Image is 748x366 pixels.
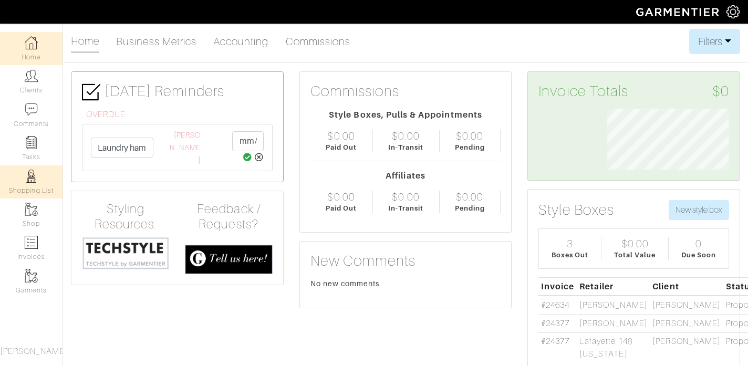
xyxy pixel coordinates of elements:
[650,314,723,332] td: [PERSON_NAME]
[541,337,569,346] a: #24377
[82,236,169,270] img: techstyle-93310999766a10050dc78ceb7f971a75838126fd19372ce40ba20cdf6a89b94b.png
[669,200,729,220] button: New style box
[25,136,38,149] img: reminder-icon-8004d30b9f0a5d33ae49ab947aed9ed385cf756f9e5892f1edd6e32f2345188e.png
[567,237,573,250] div: 3
[388,203,424,213] div: In-Transit
[621,237,649,250] div: $0.00
[455,203,485,213] div: Pending
[82,83,100,101] img: check-box-icon-36a4915ff3ba2bd8f6e4f29bc755bb66becd62c870f447fc0dd1365fcfddab58.png
[681,250,716,260] div: Due Soon
[71,30,99,53] a: Home
[456,191,483,203] div: $0.00
[170,131,201,164] a: [PERSON_NAME]
[552,250,588,260] div: Boxes Out
[631,3,726,21] img: garmentier-logo-header-white-b43fb05a5012e4ada735d5af1a66efaba907eab6374d6393d1fbf88cb4ef424d.png
[456,130,483,142] div: $0.00
[577,332,650,363] td: Lafayette 148 [US_STATE]
[25,236,38,249] img: orders-icon-0abe47150d42831381b5fb84f609e132dff9fe21cb692f30cb5eec754e2cba89.png
[310,278,501,289] div: No new comments
[541,319,569,328] a: #24377
[726,5,740,18] img: gear-icon-white-bd11855cb880d31180b6d7d6211b90ccbf57a29d726f0c71d8c61bd08dd39cc2.png
[689,29,740,54] button: Filters
[310,82,400,100] h3: Commissions
[326,142,357,152] div: Paid Out
[86,110,273,120] h6: OVERDUE
[388,142,424,152] div: In-Transit
[25,203,38,216] img: garments-icon-b7da505a4dc4fd61783c78ac3ca0ef83fa9d6f193b1c9dc38574b1d14d53ca28.png
[82,82,273,101] h3: [DATE] Reminders
[25,269,38,283] img: garments-icon-b7da505a4dc4fd61783c78ac3ca0ef83fa9d6f193b1c9dc38574b1d14d53ca28.png
[538,201,614,219] h3: Style Boxes
[712,82,729,100] span: $0
[310,252,501,270] h3: New Comments
[310,170,501,182] div: Affiliates
[538,277,577,296] th: Invoice
[695,237,702,250] div: 0
[392,130,419,142] div: $0.00
[25,36,38,49] img: dashboard-icon-dbcd8f5a0b271acd01030246c82b418ddd0df26cd7fceb0bd07c9910d44c42f6.png
[577,314,650,332] td: [PERSON_NAME]
[538,82,729,100] h3: Invoice Totals
[614,250,656,260] div: Total Value
[577,277,650,296] th: Retailer
[392,191,419,203] div: $0.00
[25,103,38,116] img: comment-icon-a0a6a9ef722e966f86d9cbdc48e553b5cf19dbc54f86b18d962a5391bc8f6eb6.png
[327,191,355,203] div: $0.00
[650,277,723,296] th: Client
[577,296,650,314] td: [PERSON_NAME]
[455,142,485,152] div: Pending
[82,202,169,232] h4: Styling Resources:
[286,31,351,52] a: Commissions
[25,69,38,82] img: clients-icon-6bae9207a08558b7cb47a8932f037763ab4055f8c8b6bfacd5dc20c3e0201464.png
[25,170,38,183] img: stylists-icon-eb353228a002819b7ec25b43dbf5f0378dd9e0616d9560372ff212230b889e62.png
[185,245,272,274] img: feedback_requests-3821251ac2bd56c73c230f3229a5b25d6eb027adea667894f41107c140538ee0.png
[650,332,723,363] td: [PERSON_NAME]
[327,130,355,142] div: $0.00
[541,300,569,310] a: #24634
[310,109,501,121] div: Style Boxes, Pulls & Appointments
[185,202,272,232] h4: Feedback / Requests?
[116,31,196,52] a: Business Metrics
[326,203,357,213] div: Paid Out
[213,31,269,52] a: Accounting
[650,296,723,314] td: [PERSON_NAME]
